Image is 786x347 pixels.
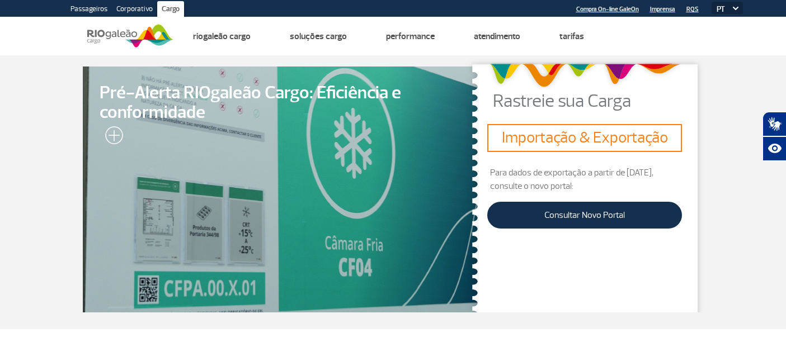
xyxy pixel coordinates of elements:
[486,58,684,92] img: grafismo
[487,202,682,229] a: Consultar Novo Portal
[487,166,682,193] p: Para dados de exportação a partir de [DATE], consulte o novo portal:
[493,92,704,110] p: Rastreie sua Carga
[763,136,786,161] button: Abrir recursos assistivos.
[492,129,677,148] h3: Importação & Exportação
[112,1,157,19] a: Corporativo
[193,31,251,42] a: Riogaleão Cargo
[763,112,786,161] div: Plugin de acessibilidade da Hand Talk.
[474,31,520,42] a: Atendimento
[157,1,184,19] a: Cargo
[686,6,699,13] a: RQS
[576,6,639,13] a: Compra On-line GaleOn
[386,31,435,42] a: Performance
[559,31,584,42] a: Tarifas
[763,112,786,136] button: Abrir tradutor de língua de sinais.
[66,1,112,19] a: Passageiros
[650,6,675,13] a: Imprensa
[290,31,347,42] a: Soluções Cargo
[100,83,462,122] span: Pré-Alerta RIOgaleão Cargo: Eficiência e conformidade
[83,66,479,312] a: Pré-Alerta RIOgaleão Cargo: Eficiência e conformidade
[100,126,123,149] img: leia-mais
